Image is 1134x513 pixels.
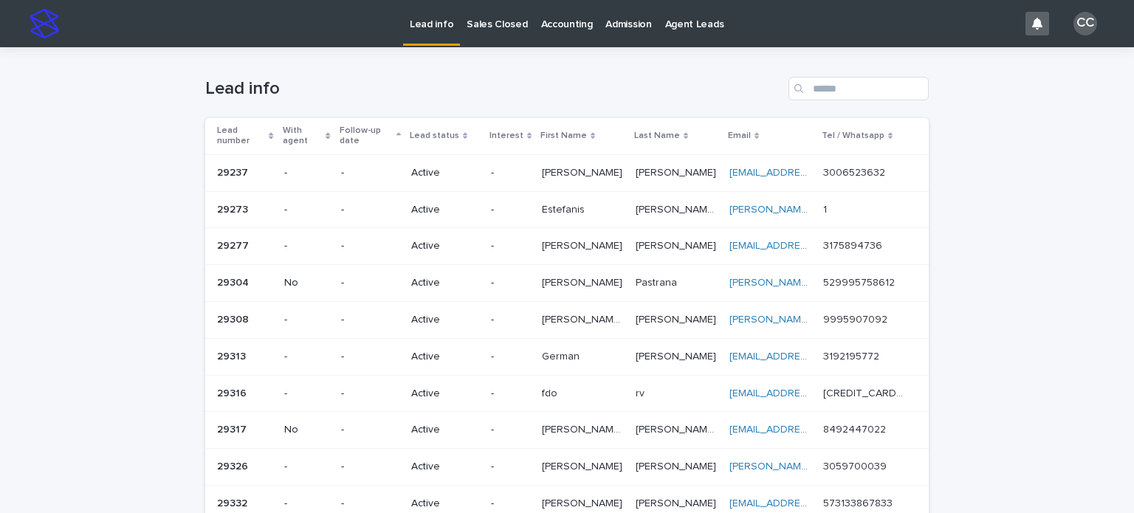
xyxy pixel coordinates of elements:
[284,497,329,510] p: -
[823,385,908,400] p: [CREDIT_CARD_NUMBER]
[217,201,251,216] p: 29273
[284,351,329,363] p: -
[729,241,896,251] a: [EMAIL_ADDRESS][DOMAIN_NAME]
[823,201,830,216] p: 1
[823,274,898,289] p: 529995758612
[205,412,929,449] tr: 2931729317 No-Active-[PERSON_NAME] [PERSON_NAME][PERSON_NAME] [PERSON_NAME] [PERSON_NAME] de la [...
[284,277,329,289] p: No
[217,237,252,252] p: 29277
[542,237,625,252] p: [PERSON_NAME]
[340,123,393,150] p: Follow-up date
[205,265,929,302] tr: 2930429304 No-Active-[PERSON_NAME][PERSON_NAME] PastranaPastrana [PERSON_NAME][EMAIL_ADDRESS][DOM...
[341,277,399,289] p: -
[341,204,399,216] p: -
[205,449,929,486] tr: 2932629326 --Active-[PERSON_NAME][PERSON_NAME] [PERSON_NAME][PERSON_NAME] [PERSON_NAME][EMAIL_ADD...
[491,461,530,473] p: -
[542,274,625,289] p: [PERSON_NAME]
[729,204,977,215] a: [PERSON_NAME][EMAIL_ADDRESS][DOMAIN_NAME]
[636,164,719,179] p: [PERSON_NAME]
[411,497,479,510] p: Active
[822,128,884,144] p: Tel / Whatsapp
[217,164,251,179] p: 29237
[341,314,399,326] p: -
[636,237,719,252] p: [PERSON_NAME]
[729,351,896,362] a: [EMAIL_ADDRESS][DOMAIN_NAME]
[491,314,530,326] p: -
[491,204,530,216] p: -
[542,458,625,473] p: [PERSON_NAME]
[636,348,719,363] p: [PERSON_NAME]
[205,228,929,265] tr: 2927729277 --Active-[PERSON_NAME][PERSON_NAME] [PERSON_NAME][PERSON_NAME] [EMAIL_ADDRESS][DOMAIN_...
[205,191,929,228] tr: 2927329273 --Active-EstefanisEstefanis [PERSON_NAME] [PERSON_NAME][PERSON_NAME] [PERSON_NAME] [PE...
[411,351,479,363] p: Active
[542,495,625,510] p: [PERSON_NAME]
[205,301,929,338] tr: 2930829308 --Active-[PERSON_NAME] [PERSON_NAME][PERSON_NAME] [PERSON_NAME] [PERSON_NAME][PERSON_N...
[283,123,323,150] p: With agent
[788,77,929,100] input: Search
[729,498,896,509] a: [EMAIL_ADDRESS][DOMAIN_NAME]
[205,375,929,412] tr: 2931629316 --Active-fdofdo rvrv [EMAIL_ADDRESS][DOMAIN_NAME] [CREDIT_CARD_NUMBER][CREDIT_CARD_NUM...
[491,240,530,252] p: -
[205,154,929,191] tr: 2923729237 --Active-[PERSON_NAME][PERSON_NAME] [PERSON_NAME][PERSON_NAME] [EMAIL_ADDRESS][DOMAIN_...
[542,421,626,436] p: Dariela massiel
[823,311,890,326] p: 9995907092
[729,388,896,399] a: [EMAIL_ADDRESS][DOMAIN_NAME]
[823,458,890,473] p: 3059700039
[636,495,719,510] p: [PERSON_NAME]
[491,167,530,179] p: -
[823,348,882,363] p: 3192195772
[341,351,399,363] p: -
[542,164,625,179] p: [PERSON_NAME]
[205,338,929,375] tr: 2931329313 --Active-GermanGerman [PERSON_NAME][PERSON_NAME] [EMAIL_ADDRESS][DOMAIN_NAME] 31921957...
[341,461,399,473] p: -
[823,421,889,436] p: 8492447022
[411,240,479,252] p: Active
[489,128,523,144] p: Interest
[284,204,329,216] p: -
[729,168,896,178] a: [EMAIL_ADDRESS][DOMAIN_NAME]
[729,424,896,435] a: [EMAIL_ADDRESS][DOMAIN_NAME]
[411,277,479,289] p: Active
[823,237,885,252] p: 3175894736
[411,461,479,473] p: Active
[491,497,530,510] p: -
[636,274,680,289] p: Pastrana
[217,458,251,473] p: 29326
[284,388,329,400] p: -
[411,314,479,326] p: Active
[491,277,530,289] p: -
[823,164,888,179] p: 3006523632
[284,314,329,326] p: -
[341,240,399,252] p: -
[634,128,680,144] p: Last Name
[217,495,250,510] p: 29332
[636,458,719,473] p: [PERSON_NAME]
[636,311,719,326] p: [PERSON_NAME]
[728,128,751,144] p: Email
[411,424,479,436] p: Active
[217,311,252,326] p: 29308
[542,385,560,400] p: fdo
[341,497,399,510] p: -
[341,424,399,436] p: -
[636,421,721,436] p: Paniagua de la Paz
[491,424,530,436] p: -
[217,123,265,150] p: Lead number
[217,274,252,289] p: 29304
[284,461,329,473] p: -
[491,351,530,363] p: -
[284,424,329,436] p: No
[217,421,250,436] p: 29317
[411,388,479,400] p: Active
[410,128,459,144] p: Lead status
[636,385,647,400] p: rv
[341,167,399,179] p: -
[540,128,587,144] p: First Name
[341,388,399,400] p: -
[411,204,479,216] p: Active
[1073,12,1097,35] div: CC
[217,348,249,363] p: 29313
[729,314,1057,325] a: [PERSON_NAME][EMAIL_ADDRESS][PERSON_NAME][DOMAIN_NAME]
[636,201,721,216] p: [PERSON_NAME] [PERSON_NAME]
